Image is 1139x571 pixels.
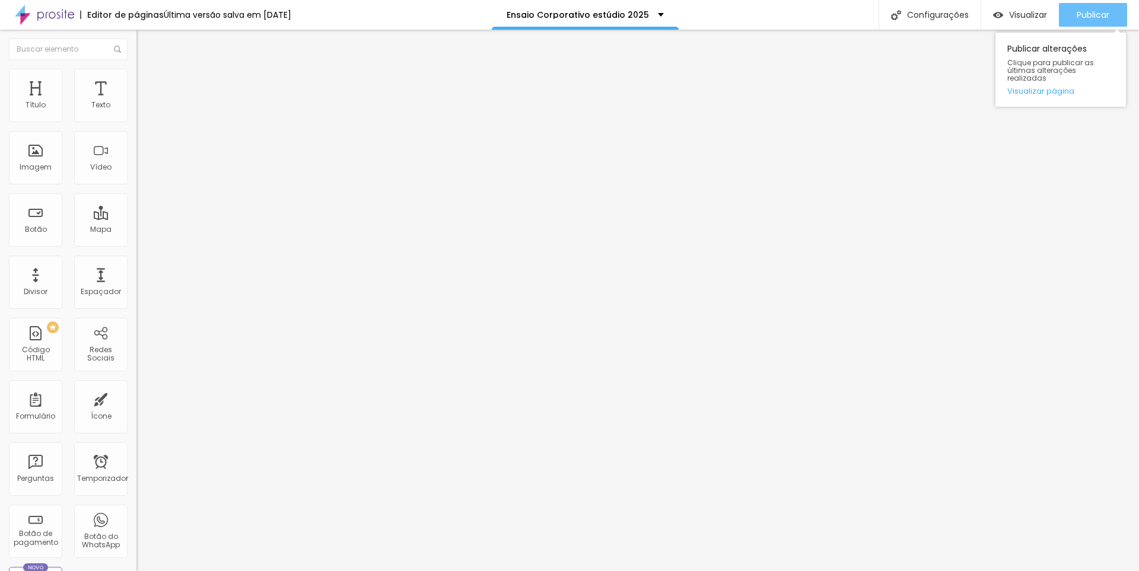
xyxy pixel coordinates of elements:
font: Perguntas [17,473,54,483]
font: Editor de páginas [87,9,164,21]
font: Espaçador [81,286,121,296]
font: Título [26,100,46,110]
font: Mapa [90,224,112,234]
font: Divisor [24,286,47,296]
button: Publicar [1059,3,1127,27]
font: Código HTML [22,344,50,363]
a: Visualizar página [1007,87,1114,95]
img: view-1.svg [993,10,1003,20]
button: Visualizar [981,3,1059,27]
input: Buscar elemento [9,39,128,60]
font: Clique para publicar as últimas alterações realizadas [1007,58,1094,83]
font: Redes Sociais [87,344,114,363]
font: Visualizar [1009,9,1047,21]
font: Botão [25,224,47,234]
font: Visualizar página [1007,85,1074,97]
font: Imagem [20,162,52,172]
font: Ícone [91,411,112,421]
img: Ícone [114,46,121,53]
font: Publicar alterações [1007,43,1087,55]
font: Configurações [907,9,969,21]
img: Ícone [891,10,901,20]
font: Vídeo [90,162,112,172]
font: Novo [28,564,44,571]
font: Última versão salva em [DATE] [164,9,291,21]
font: Texto [91,100,110,110]
font: Formulário [16,411,55,421]
font: Ensaio Corporativo estúdio 2025 [507,9,649,21]
font: Publicar [1077,9,1109,21]
font: Botão do WhatsApp [82,531,120,550]
font: Temporizador [77,473,128,483]
font: Botão de pagamento [14,528,58,547]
